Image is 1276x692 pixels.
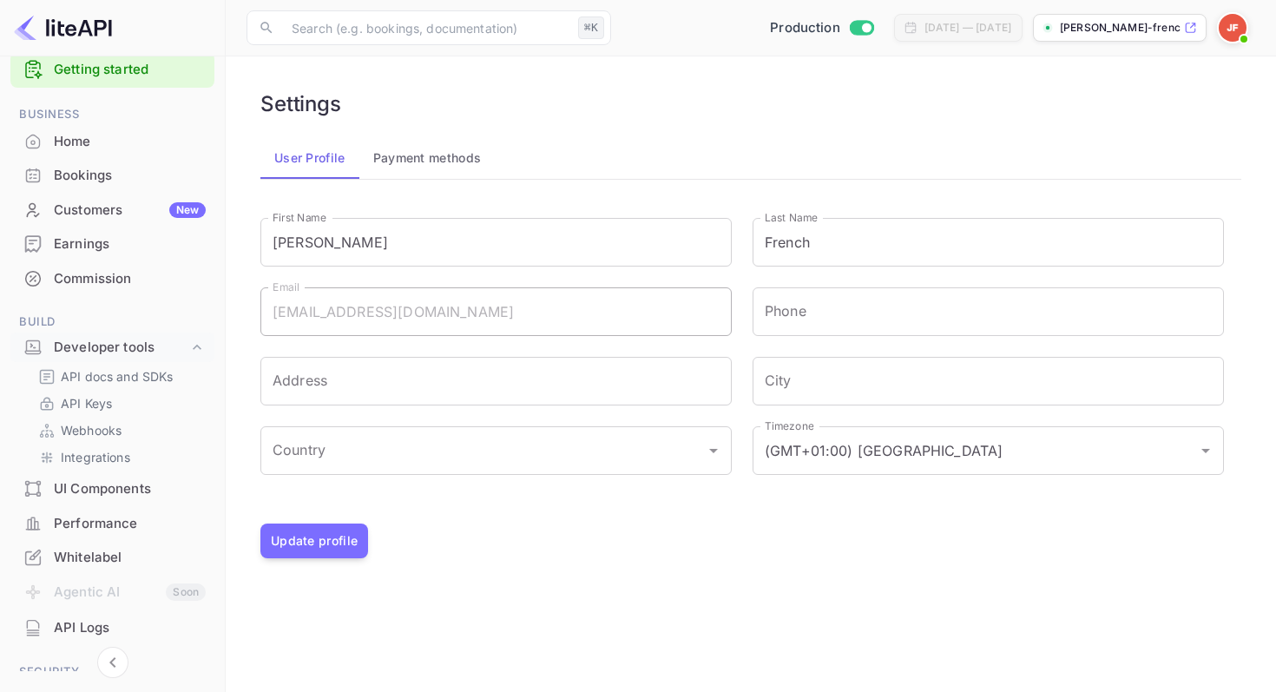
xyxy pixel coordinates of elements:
div: API Logs [54,618,206,638]
div: [DATE] — [DATE] [924,20,1011,36]
span: Business [10,105,214,124]
div: Whitelabel [54,548,206,568]
button: Update profile [260,524,368,558]
a: Getting started [54,60,206,80]
div: account-settings tabs [260,137,1241,179]
a: UI Components [10,472,214,504]
div: Developer tools [10,333,214,363]
div: API Keys [31,391,207,416]
div: UI Components [10,472,214,506]
span: Production [770,18,840,38]
button: Collapse navigation [97,647,128,678]
label: Timezone [765,418,813,433]
input: Address [260,357,732,405]
div: Bookings [10,159,214,193]
div: Bookings [54,166,206,186]
img: LiteAPI logo [14,14,112,42]
img: Jon French [1219,14,1246,42]
input: phone [753,287,1224,336]
div: Commission [10,262,214,296]
p: Integrations [61,448,130,466]
div: CustomersNew [10,194,214,227]
div: Performance [10,507,214,541]
div: Webhooks [31,418,207,443]
a: CustomersNew [10,194,214,226]
button: User Profile [260,137,359,179]
a: Whitelabel [10,541,214,573]
div: New [169,202,206,218]
input: Search (e.g. bookings, documentation) [281,10,571,45]
div: Commission [54,269,206,289]
div: Home [54,132,206,152]
a: API docs and SDKs [38,367,201,386]
input: City [753,357,1224,405]
a: Integrations [38,448,201,466]
button: Open [701,438,726,463]
div: UI Components [54,479,206,499]
div: Developer tools [54,338,188,358]
input: First Name [260,218,732,267]
a: Home [10,125,214,157]
h6: Settings [260,91,341,116]
div: API Logs [10,611,214,645]
label: First Name [273,210,326,225]
div: Earnings [10,227,214,261]
span: Security [10,662,214,682]
a: Webhooks [38,421,201,439]
div: Home [10,125,214,159]
div: Switch to Sandbox mode [763,18,880,38]
p: [PERSON_NAME]-french-ziapz.nuite... [1060,20,1181,36]
div: ⌘K [578,16,604,39]
div: Whitelabel [10,541,214,575]
label: Last Name [765,210,818,225]
p: API docs and SDKs [61,367,174,386]
div: Performance [54,514,206,534]
div: Integrations [31,445,207,470]
p: API Keys [61,394,112,412]
a: Bookings [10,159,214,191]
a: Performance [10,507,214,539]
a: API Keys [38,394,201,412]
div: Customers [54,201,206,221]
label: Email [273,280,299,294]
button: Open [1194,438,1218,463]
span: Build [10,313,214,332]
button: Payment methods [359,137,496,179]
input: Country [268,434,698,467]
div: API docs and SDKs [31,364,207,389]
a: Commission [10,262,214,294]
p: Webhooks [61,421,122,439]
div: Getting started [10,52,214,88]
a: API Logs [10,611,214,643]
input: Email [260,287,732,336]
input: Last Name [753,218,1224,267]
div: Earnings [54,234,206,254]
a: Earnings [10,227,214,260]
